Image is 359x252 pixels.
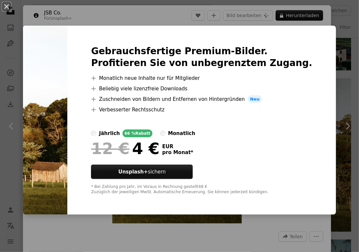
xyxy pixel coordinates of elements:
div: monatlich [168,129,195,137]
input: jährlich66 %Rabatt [91,131,96,136]
span: 12 € [91,140,129,157]
li: Zuschneiden von Bildern und Entfernen von Hintergründen [91,95,312,103]
li: Beliebig viele lizenzfreie Downloads [91,85,312,93]
span: pro Monat * [162,149,193,155]
h2: Gebrauchsfertige Premium-Bilder. Profitieren Sie von unbegrenztem Zugang. [91,45,312,69]
input: monatlich [160,131,166,136]
span: EUR [162,144,193,149]
div: jährlich [99,129,120,137]
strong: Unsplash+ [118,169,148,175]
div: 4 € [91,140,159,157]
button: Unsplash+sichern [91,165,193,179]
span: Neu [248,95,262,103]
img: premium_photo-1667867672626-3570589f7c29 [23,26,67,215]
li: Verbesserter Rechtsschutz [91,106,312,114]
div: 66 % Rabatt [123,129,152,137]
div: * Bei Zahlung pro Jahr, im Voraus in Rechnung gestellt 48 € Zuzüglich der jeweiligen MwSt. Automa... [91,184,312,195]
li: Monatlich neue Inhalte nur für Mitglieder [91,74,312,82]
